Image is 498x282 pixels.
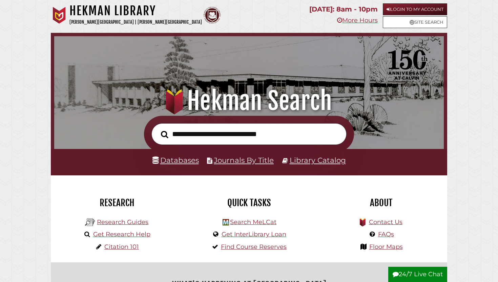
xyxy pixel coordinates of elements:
[383,3,447,15] a: Login to My Account
[69,18,202,26] p: [PERSON_NAME][GEOGRAPHIC_DATA] | [PERSON_NAME][GEOGRAPHIC_DATA]
[222,231,286,238] a: Get InterLibrary Loan
[309,3,378,15] p: [DATE]: 8am - 10pm
[320,197,442,209] h2: About
[337,17,378,24] a: More Hours
[56,197,178,209] h2: Research
[85,217,95,227] img: Hekman Library Logo
[69,3,202,18] h1: Hekman Library
[104,243,139,251] a: Citation 101
[369,243,403,251] a: Floor Maps
[230,218,276,226] a: Search MeLCat
[204,7,221,24] img: Calvin Theological Seminary
[51,7,68,24] img: Calvin University
[223,219,229,225] img: Hekman Library Logo
[290,156,346,165] a: Library Catalog
[383,16,447,28] a: Site Search
[97,218,148,226] a: Research Guides
[93,231,150,238] a: Get Research Help
[62,86,436,116] h1: Hekman Search
[221,243,287,251] a: Find Course Reserves
[378,231,394,238] a: FAQs
[152,156,199,165] a: Databases
[188,197,310,209] h2: Quick Tasks
[158,129,172,140] button: Search
[161,130,168,138] i: Search
[214,156,274,165] a: Journals By Title
[369,218,402,226] a: Contact Us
